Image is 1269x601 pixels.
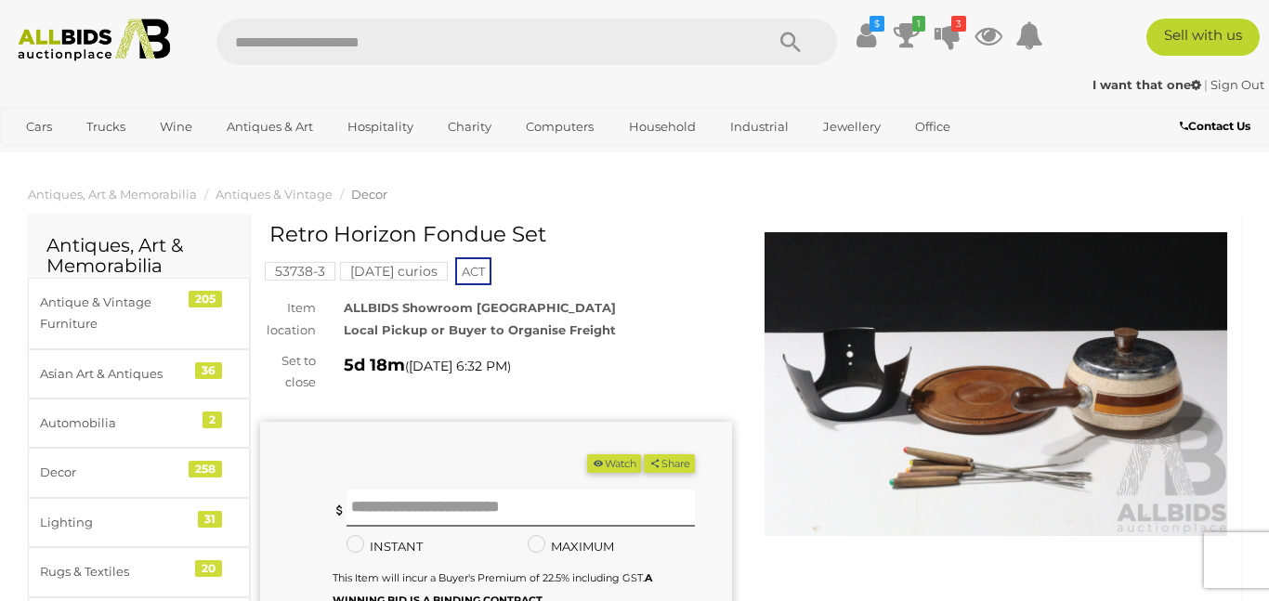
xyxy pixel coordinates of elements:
label: INSTANT [347,536,423,557]
div: Automobilia [40,412,193,434]
div: Item location [246,297,330,341]
span: [DATE] 6:32 PM [409,358,507,374]
a: Antiques & Vintage [216,187,333,202]
div: 20 [195,560,222,577]
h2: Antiques, Art & Memorabilia [46,235,231,276]
a: 1 [893,19,921,52]
strong: 5d 18m [344,355,405,375]
div: Rugs & Textiles [40,561,193,582]
img: Allbids.com.au [9,19,178,61]
a: Antique & Vintage Furniture 205 [28,278,250,349]
a: Decor 258 [28,448,250,497]
a: Sign Out [1210,77,1264,92]
a: Office [903,111,962,142]
a: I want that one [1092,77,1204,92]
span: | [1204,77,1208,92]
a: Decor [351,187,387,202]
i: 3 [951,16,966,32]
div: Asian Art & Antiques [40,363,193,385]
a: Antiques, Art & Memorabilia [28,187,197,202]
a: Contact Us [1180,116,1255,137]
mark: [DATE] curios [340,262,448,281]
a: Computers [514,111,606,142]
a: Sell with us [1146,19,1260,56]
a: $ [852,19,880,52]
strong: I want that one [1092,77,1201,92]
a: Charity [436,111,504,142]
a: Antiques & Art [215,111,325,142]
b: Contact Us [1180,119,1250,133]
div: Antique & Vintage Furniture [40,292,193,335]
a: Rugs & Textiles 20 [28,547,250,596]
a: Hospitality [335,111,425,142]
div: Lighting [40,512,193,533]
strong: Local Pickup or Buyer to Organise Freight [344,322,616,337]
div: 205 [189,291,222,307]
a: [DATE] curios [340,264,448,279]
a: Automobilia 2 [28,398,250,448]
a: Lighting 31 [28,498,250,547]
div: 2 [203,412,222,428]
a: Industrial [718,111,801,142]
a: Wine [148,111,204,142]
a: 3 [934,19,962,52]
a: Cars [14,111,64,142]
div: Set to close [246,350,330,394]
button: Watch [587,454,641,474]
div: Decor [40,462,193,483]
div: 258 [189,461,222,477]
a: Jewellery [811,111,893,142]
a: 53738-3 [265,264,335,279]
i: 1 [912,16,925,32]
mark: 53738-3 [265,262,335,281]
a: Trucks [74,111,137,142]
span: ( ) [405,359,511,373]
span: ACT [455,257,491,285]
h1: Retro Horizon Fondue Set [269,223,727,246]
a: Sports [14,142,76,173]
strong: ALLBIDS Showroom [GEOGRAPHIC_DATA] [344,300,616,315]
button: Share [644,454,695,474]
div: 31 [198,511,222,528]
a: Household [617,111,708,142]
img: Retro Horizon Fondue Set [760,232,1232,536]
a: [GEOGRAPHIC_DATA] [86,142,242,173]
label: MAXIMUM [528,536,614,557]
button: Search [744,19,837,65]
li: Watch this item [587,454,641,474]
i: $ [870,16,884,32]
div: 36 [195,362,222,379]
a: Asian Art & Antiques 36 [28,349,250,398]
